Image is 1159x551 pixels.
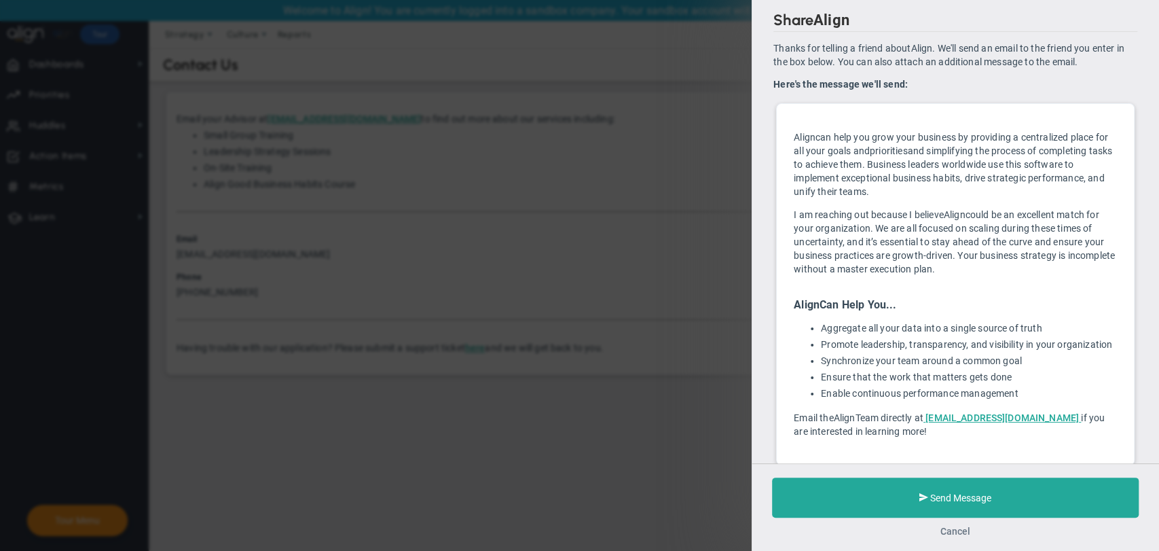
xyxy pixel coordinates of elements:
span: Align [794,132,815,143]
h4: Here's the message we'll send: [773,78,1137,90]
li: Promote leadership, transparency, and visibility in your organization [821,338,1117,351]
a: [EMAIL_ADDRESS][DOMAIN_NAME] [923,412,1081,423]
li: Enable continuous performance management [821,387,1117,400]
li: Synchronize your team around a common goal [821,355,1117,368]
span: Align [944,209,965,220]
p: Email the Team directly at if you are interested in learning more! [794,411,1117,438]
b: Can Help You... [794,298,896,311]
p: can help you grow your business by providing a centralized place for all your goals and and simpl... [794,130,1117,198]
p: I am reaching out because I believe could be an excellent match for your organization. We are all... [794,208,1117,276]
li: Aggregate all your data into a single source of truth [821,322,1117,335]
button: Send Message [772,478,1139,518]
span: Align [813,12,849,29]
span: Align [794,298,820,311]
button: Cancel [940,526,970,537]
li: Ensure that the work that matters gets done [821,371,1117,384]
span: [EMAIL_ADDRESS][DOMAIN_NAME] [925,412,1079,423]
span: Align [833,412,855,423]
p: Thanks for telling a friend about . We'll send an email to the friend you enter in the box below.... [773,41,1137,69]
span: priorities [870,145,908,156]
span: Send Message [930,493,991,503]
h2: Share [773,11,1137,32]
span: Align [910,43,932,54]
